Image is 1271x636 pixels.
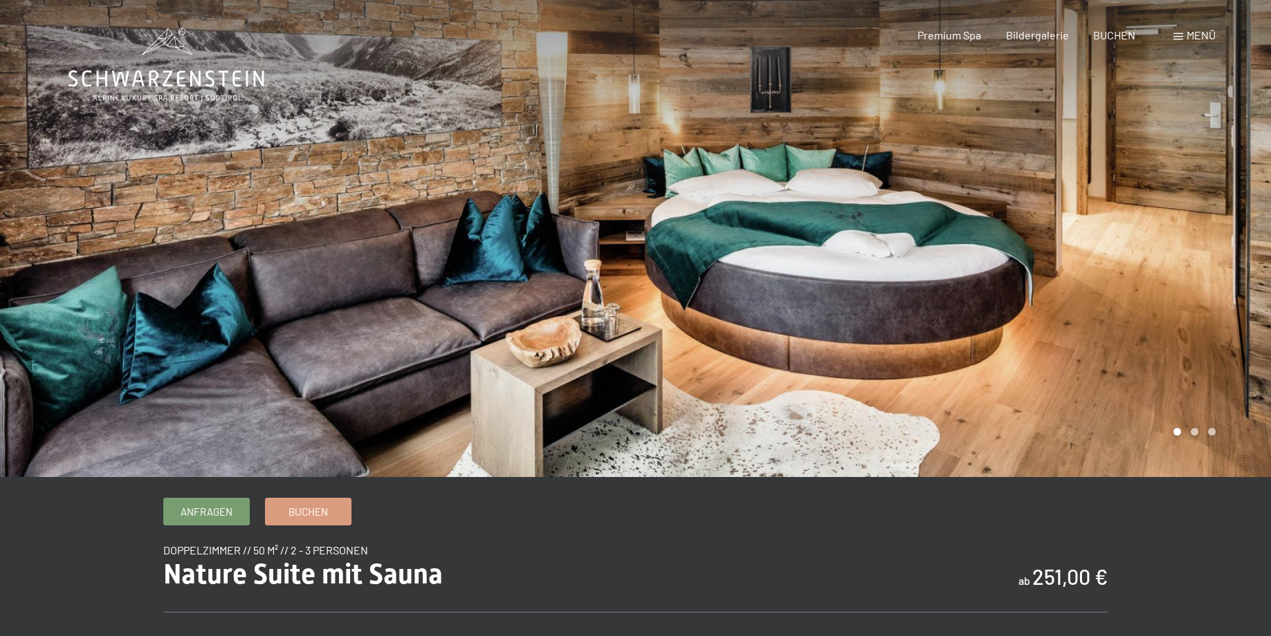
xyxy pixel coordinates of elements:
a: Bildergalerie [1006,28,1069,41]
span: Menü [1187,28,1216,41]
a: Anfragen [164,498,249,525]
b: 251,00 € [1032,564,1108,589]
a: BUCHEN [1093,28,1135,41]
span: ab [1018,574,1030,587]
span: Nature Suite mit Sauna [163,558,443,590]
a: Buchen [266,498,351,525]
span: Buchen [289,505,328,519]
a: Premium Spa [917,28,981,41]
span: Doppelzimmer // 50 m² // 2 - 3 Personen [163,543,368,556]
span: Anfragen [181,505,232,519]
